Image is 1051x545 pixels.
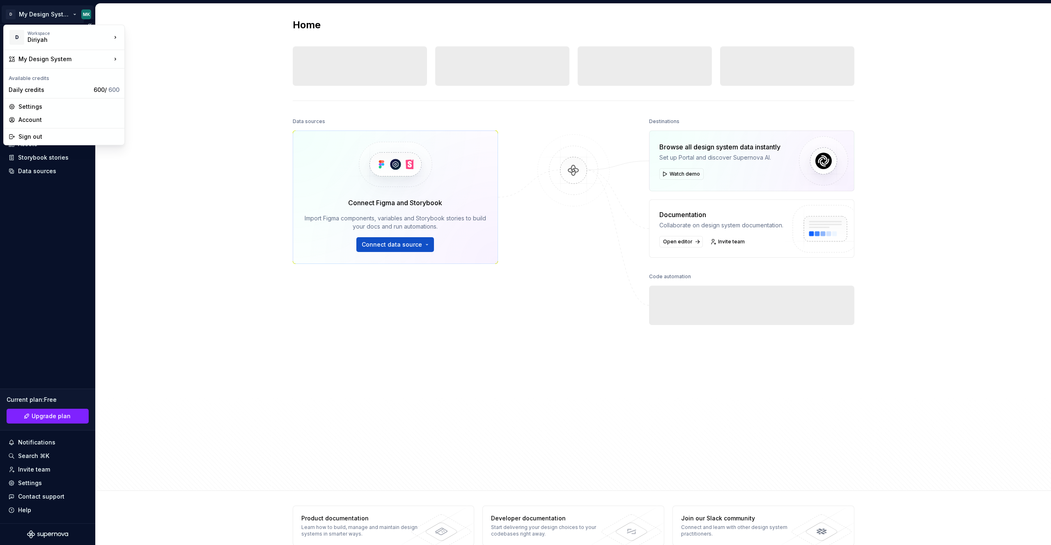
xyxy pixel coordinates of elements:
div: Available credits [5,70,123,83]
div: Diriyah [28,36,97,44]
div: Workspace [28,31,111,36]
div: Sign out [18,133,119,141]
span: 600 / [94,86,119,93]
div: D [9,30,24,45]
div: Daily credits [9,86,90,94]
div: My Design System [18,55,111,63]
div: Account [18,116,119,124]
div: Settings [18,103,119,111]
span: 600 [108,86,119,93]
